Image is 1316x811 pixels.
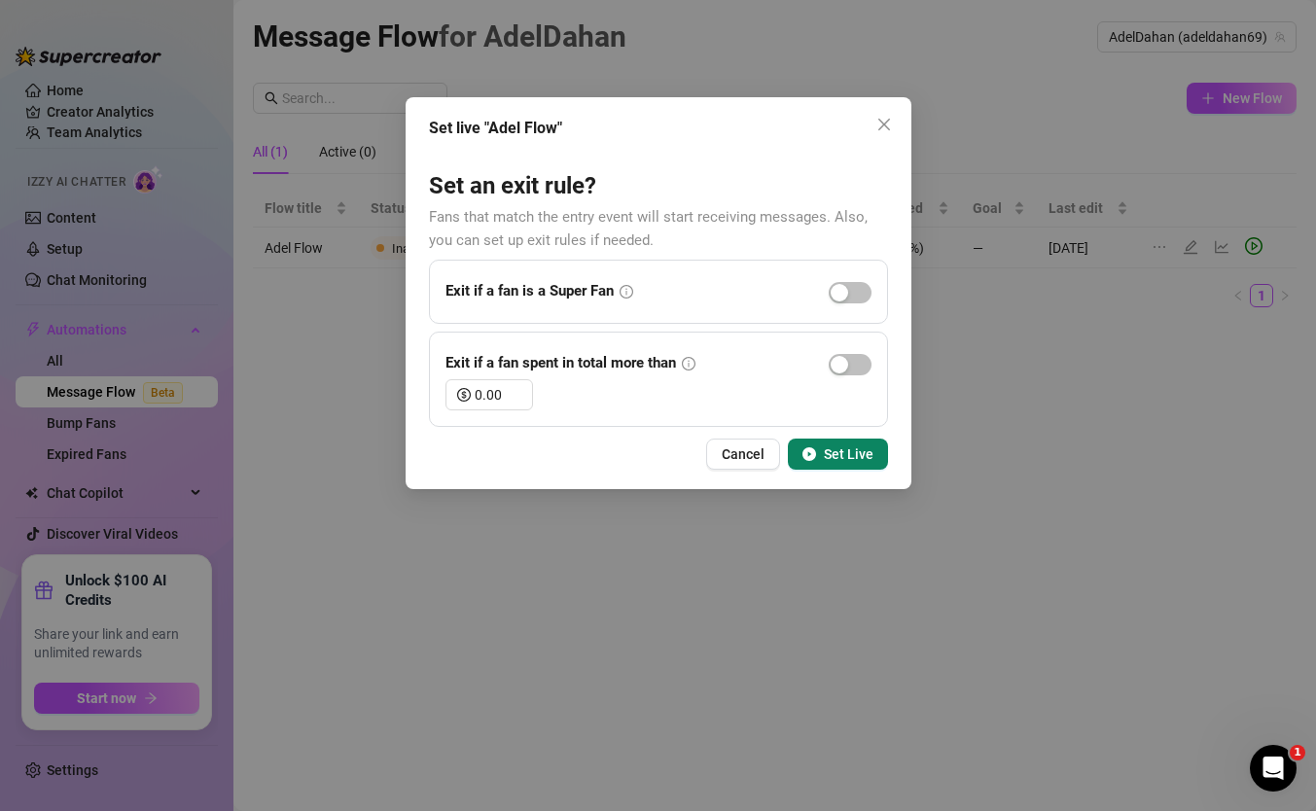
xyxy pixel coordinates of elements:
[869,117,900,132] span: Close
[1250,745,1297,792] iframe: Intercom live chat
[869,109,900,140] button: Close
[802,447,816,461] span: play-circle
[722,446,765,462] span: Cancel
[706,439,780,470] button: Cancel
[445,282,614,300] strong: Exit if a fan is a Super Fan
[1290,745,1305,760] span: 1
[824,446,873,462] span: Set Live
[429,171,888,202] h3: Set an exit rule?
[429,117,888,140] div: Set live "Adel Flow"
[429,208,868,249] span: Fans that match the entry event will start receiving messages. Also, you can set up exit rules if...
[445,354,676,371] strong: Exit if a fan spent in total more than
[788,439,888,470] button: Set Live
[620,285,633,299] span: info-circle
[876,117,892,132] span: close
[682,357,695,370] span: info-circle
